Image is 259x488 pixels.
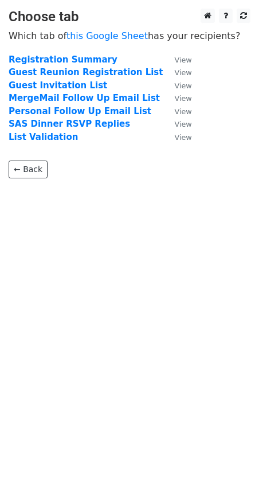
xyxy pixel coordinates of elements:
[174,68,191,77] small: View
[66,30,148,41] a: this Google Sheet
[163,80,191,91] a: View
[9,67,163,77] a: Guest Reunion Registration List
[9,119,130,129] a: SAS Dinner RSVP Replies
[163,93,191,103] a: View
[163,132,191,142] a: View
[174,56,191,64] small: View
[174,81,191,90] small: View
[9,132,78,142] a: List Validation
[9,106,151,116] a: Personal Follow Up Email List
[9,9,250,25] h3: Choose tab
[163,106,191,116] a: View
[9,54,117,65] a: Registration Summary
[163,54,191,65] a: View
[163,119,191,129] a: View
[174,107,191,116] small: View
[9,93,160,103] a: MergeMail Follow Up Email List
[9,30,250,42] p: Which tab of has your recipients?
[9,80,107,91] a: Guest Invitation List
[174,94,191,103] small: View
[174,133,191,142] small: View
[174,120,191,128] small: View
[9,161,48,178] a: ← Back
[163,67,191,77] a: View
